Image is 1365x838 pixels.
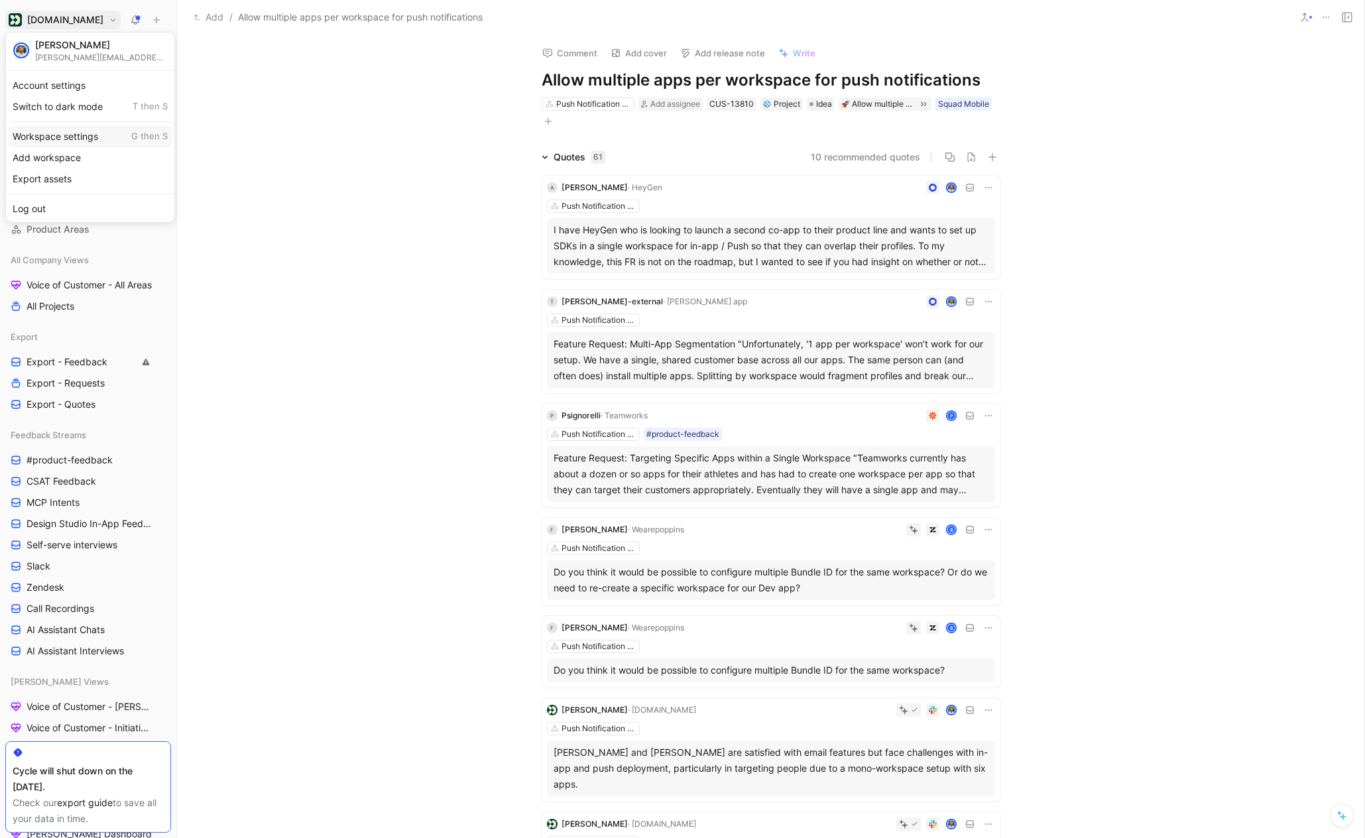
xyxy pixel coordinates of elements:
[15,44,28,57] img: avatar
[9,75,172,96] div: Account settings
[9,147,172,168] div: Add workspace
[35,52,168,62] div: [PERSON_NAME][EMAIL_ADDRESS][PERSON_NAME][DOMAIN_NAME]
[9,168,172,190] div: Export assets
[9,198,172,219] div: Log out
[9,96,172,117] div: Switch to dark mode
[35,39,168,51] div: [PERSON_NAME]
[131,131,168,143] span: G then S
[5,32,175,223] div: Customer.io[DOMAIN_NAME]
[133,101,168,113] span: T then S
[9,126,172,147] div: Workspace settings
